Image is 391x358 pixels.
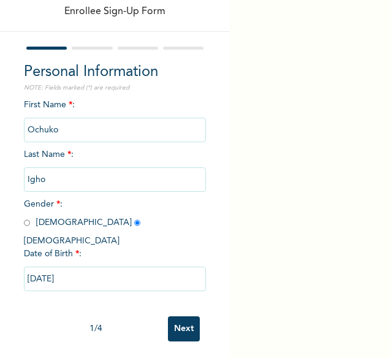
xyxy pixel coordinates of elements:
input: Enter your first name [24,118,207,142]
input: DD-MM-YYYY [24,267,207,291]
input: Enter your last name [24,167,207,192]
p: NOTE: Fields marked (*) are required [24,83,207,93]
span: Gender : [DEMOGRAPHIC_DATA] [DEMOGRAPHIC_DATA] [24,200,146,245]
div: 1 / 4 [24,322,169,335]
p: Enrollee Sign-Up Form [64,4,165,19]
span: First Name : [24,101,207,134]
span: Date of Birth : [24,248,82,261]
span: Last Name : [24,150,207,184]
input: Next [168,316,200,341]
h2: Personal Information [24,61,207,83]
